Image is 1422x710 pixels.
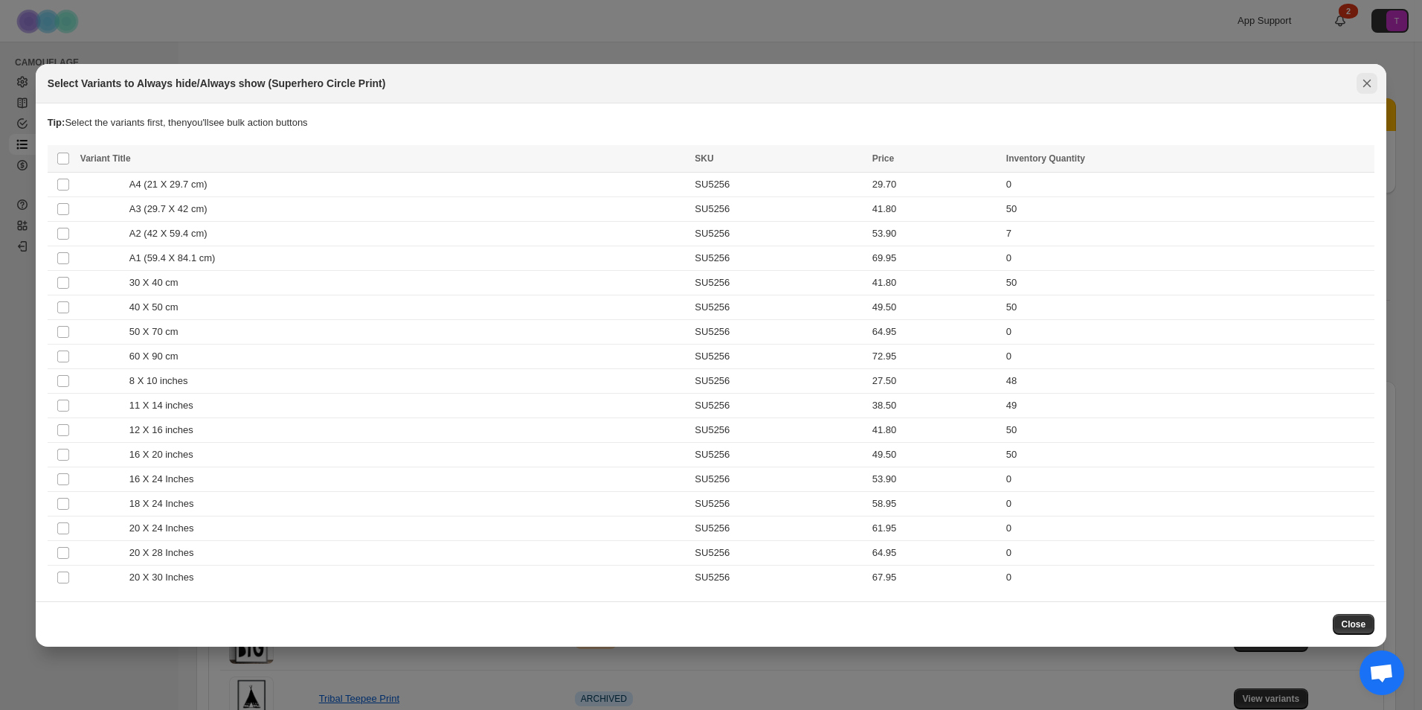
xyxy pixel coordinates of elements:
p: Select the variants first, then you'll see bulk action buttons [48,115,1374,130]
td: SU5256 [690,418,867,442]
td: 50 [1002,196,1374,221]
td: SU5256 [690,491,867,516]
td: SU5256 [690,196,867,221]
td: 0 [1002,491,1374,516]
h2: Select Variants to Always hide/Always show (Superhero Circle Print) [48,76,386,91]
td: 69.95 [868,246,1002,270]
td: SU5256 [690,393,867,418]
td: 67.95 [868,565,1002,589]
td: SU5256 [690,516,867,540]
td: SU5256 [690,368,867,393]
td: 0 [1002,319,1374,344]
span: 60 X 90 cm [129,349,187,364]
td: 29.70 [868,172,1002,196]
td: 72.95 [868,344,1002,368]
td: SU5256 [690,344,867,368]
td: 38.50 [868,393,1002,418]
span: 30 X 40 cm [129,275,187,290]
span: 8 X 10 inches [129,374,196,388]
td: 0 [1002,172,1374,196]
td: 48 [1002,368,1374,393]
td: 50 [1002,270,1374,295]
span: Close [1342,618,1366,630]
td: 50 [1002,418,1374,442]
span: A2 (42 X 59.4 cm) [129,226,216,241]
td: 49.50 [868,442,1002,467]
td: SU5256 [690,172,867,196]
td: 0 [1002,344,1374,368]
td: 49 [1002,393,1374,418]
td: SU5256 [690,295,867,319]
td: 50 [1002,295,1374,319]
span: Inventory Quantity [1006,153,1085,164]
td: 64.95 [868,319,1002,344]
span: 16 X 24 Inches [129,472,202,487]
td: 58.95 [868,491,1002,516]
span: 11 X 14 inches [129,398,202,413]
span: 20 X 28 Inches [129,546,202,560]
td: 41.80 [868,196,1002,221]
td: SU5256 [690,246,867,270]
td: 53.90 [868,467,1002,491]
span: A3 (29.7 X 42 cm) [129,202,216,217]
span: Price [872,153,894,164]
td: SU5256 [690,442,867,467]
span: A1 (59.4 X 84.1 cm) [129,251,223,266]
td: 0 [1002,565,1374,589]
td: 0 [1002,467,1374,491]
span: 16 X 20 inches [129,447,202,462]
td: SU5256 [690,565,867,589]
td: 53.90 [868,221,1002,246]
button: Close [1333,614,1375,635]
span: Variant Title [80,153,131,164]
div: Open chat [1360,650,1404,695]
td: 64.95 [868,540,1002,565]
span: 20 X 30 Inches [129,570,202,585]
td: 50 [1002,442,1374,467]
td: 7 [1002,221,1374,246]
td: 61.95 [868,516,1002,540]
span: SKU [695,153,713,164]
td: SU5256 [690,221,867,246]
span: 12 X 16 inches [129,423,202,438]
td: 41.80 [868,418,1002,442]
span: 40 X 50 cm [129,300,187,315]
span: A4 (21 X 29.7 cm) [129,177,216,192]
span: 18 X 24 Inches [129,496,202,511]
td: 49.50 [868,295,1002,319]
td: SU5256 [690,467,867,491]
strong: Tip: [48,117,65,128]
td: 27.50 [868,368,1002,393]
td: 0 [1002,246,1374,270]
td: 0 [1002,540,1374,565]
td: SU5256 [690,540,867,565]
td: SU5256 [690,319,867,344]
td: SU5256 [690,270,867,295]
button: Close [1357,73,1377,94]
td: 41.80 [868,270,1002,295]
span: 20 X 24 Inches [129,521,202,536]
span: 50 X 70 cm [129,324,187,339]
td: 0 [1002,516,1374,540]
